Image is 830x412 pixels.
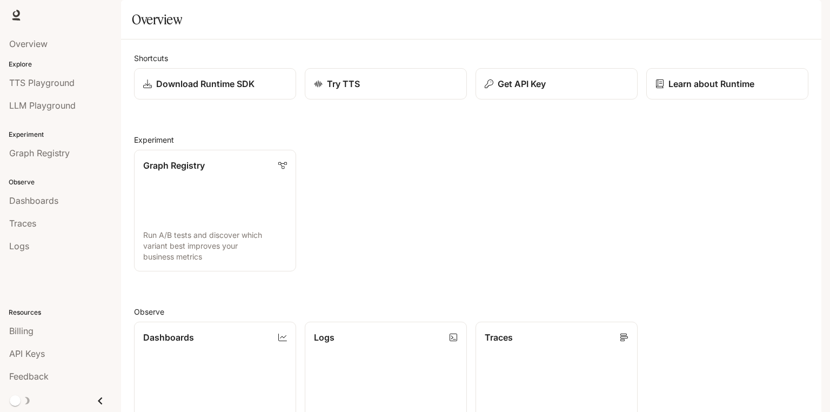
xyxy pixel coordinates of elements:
[646,68,808,99] a: Learn about Runtime
[134,150,296,271] a: Graph RegistryRun A/B tests and discover which variant best improves your business metrics
[134,134,808,145] h2: Experiment
[327,77,360,90] p: Try TTS
[143,230,287,262] p: Run A/B tests and discover which variant best improves your business metrics
[143,159,205,172] p: Graph Registry
[132,9,182,30] h1: Overview
[498,77,546,90] p: Get API Key
[476,68,638,99] button: Get API Key
[134,68,296,99] a: Download Runtime SDK
[305,68,467,99] a: Try TTS
[668,77,754,90] p: Learn about Runtime
[314,331,334,344] p: Logs
[143,331,194,344] p: Dashboards
[156,77,255,90] p: Download Runtime SDK
[485,331,513,344] p: Traces
[134,306,808,317] h2: Observe
[134,52,808,64] h2: Shortcuts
